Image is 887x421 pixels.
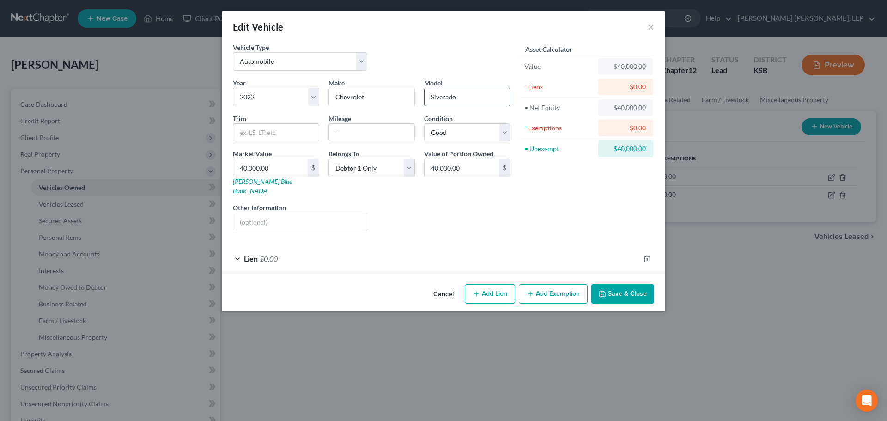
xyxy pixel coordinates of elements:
[250,187,267,195] a: NADA
[426,285,461,304] button: Cancel
[329,88,414,106] input: ex. Nissan
[425,159,499,177] input: 0.00
[328,79,345,87] span: Make
[425,88,510,106] input: ex. Altima
[233,20,284,33] div: Edit Vehicle
[424,78,443,88] label: Model
[856,390,878,412] div: Open Intercom Messenger
[606,82,646,92] div: $0.00
[524,82,594,92] div: - Liens
[465,284,515,304] button: Add Lien
[591,284,654,304] button: Save & Close
[260,254,278,263] span: $0.00
[328,114,351,123] label: Mileage
[524,144,594,153] div: = Unexempt
[648,21,654,32] button: ×
[233,43,269,52] label: Vehicle Type
[233,177,292,195] a: [PERSON_NAME] Blue Book
[233,213,367,231] input: (optional)
[525,44,572,54] label: Asset Calculator
[424,149,493,159] label: Value of Portion Owned
[329,124,414,141] input: --
[519,284,588,304] button: Add Exemption
[524,103,594,112] div: = Net Equity
[233,149,272,159] label: Market Value
[606,144,646,153] div: $40,000.00
[233,159,308,177] input: 0.00
[328,150,359,158] span: Belongs To
[499,159,510,177] div: $
[606,103,646,112] div: $40,000.00
[233,114,246,123] label: Trim
[308,159,319,177] div: $
[244,254,258,263] span: Lien
[233,203,286,213] label: Other Information
[606,123,646,133] div: $0.00
[233,124,319,141] input: ex. LS, LT, etc
[524,62,594,71] div: Value
[424,114,453,123] label: Condition
[606,62,646,71] div: $40,000.00
[524,123,594,133] div: - Exemptions
[233,78,246,88] label: Year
